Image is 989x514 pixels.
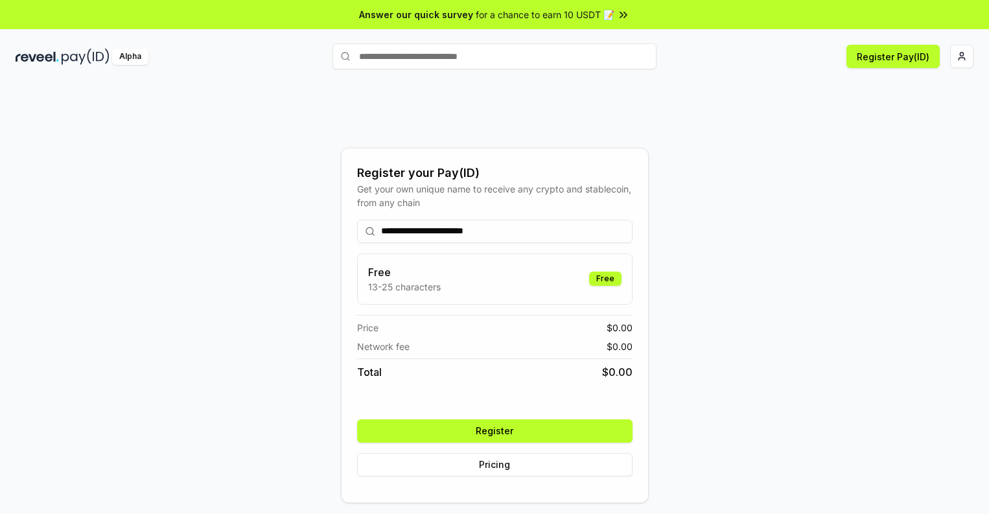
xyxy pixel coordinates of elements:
[476,8,614,21] span: for a chance to earn 10 USDT 📝
[357,419,633,443] button: Register
[846,45,940,68] button: Register Pay(ID)
[607,340,633,353] span: $ 0.00
[62,49,110,65] img: pay_id
[359,8,473,21] span: Answer our quick survey
[607,321,633,334] span: $ 0.00
[368,280,441,294] p: 13-25 characters
[112,49,148,65] div: Alpha
[16,49,59,65] img: reveel_dark
[589,272,622,286] div: Free
[357,321,378,334] span: Price
[357,364,382,380] span: Total
[357,453,633,476] button: Pricing
[357,164,633,182] div: Register your Pay(ID)
[357,182,633,209] div: Get your own unique name to receive any crypto and stablecoin, from any chain
[357,340,410,353] span: Network fee
[602,364,633,380] span: $ 0.00
[368,264,441,280] h3: Free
